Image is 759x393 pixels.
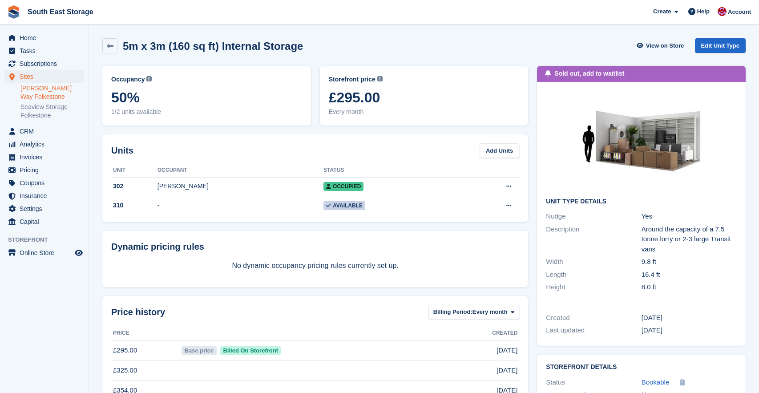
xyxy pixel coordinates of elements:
a: menu [4,164,84,176]
span: CRM [20,125,73,138]
a: Bookable [642,377,670,388]
span: [DATE] [497,365,517,376]
span: Billed On Storefront [220,346,281,355]
span: Analytics [20,138,73,150]
div: Created [546,313,641,323]
td: £325.00 [111,361,180,381]
div: [DATE] [642,313,737,323]
div: 9.8 ft [642,257,737,267]
span: Account [728,8,751,16]
span: Occupancy [111,75,145,84]
div: [DATE] [642,325,737,336]
a: menu [4,57,84,70]
span: [DATE] [497,345,517,356]
img: 135-sqft-unit.jpg [575,91,708,191]
th: Unit [111,163,157,178]
a: menu [4,190,84,202]
div: 310 [111,201,157,210]
div: Height [546,282,641,292]
h2: Unit Type details [546,198,737,205]
img: icon-info-grey-7440780725fd019a000dd9b08b2336e03edf1995a4989e88bcd33f0948082b44.svg [377,76,383,81]
a: South East Storage [24,4,97,19]
span: Pricing [20,164,73,176]
div: Width [546,257,641,267]
img: Roger Norris [718,7,727,16]
span: Tasks [20,45,73,57]
span: Invoices [20,151,73,163]
a: menu [4,45,84,57]
div: Status [546,377,641,388]
a: View on Store [636,38,688,53]
a: Edit Unit Type [695,38,746,53]
span: Create [653,7,671,16]
span: Occupied [323,182,363,191]
img: stora-icon-8386f47178a22dfd0bd8f6a31ec36ba5ce8667c1dd55bd0f319d3a0aa187defe.svg [7,5,20,19]
span: Available [323,201,365,210]
div: [PERSON_NAME] [157,182,323,191]
div: Nudge [546,211,641,222]
span: Coupons [20,177,73,189]
span: Billing Period: [433,308,472,316]
a: Add Units [480,143,519,158]
a: [PERSON_NAME] Way Folkestone [20,84,84,101]
span: Base price [182,346,217,355]
span: Insurance [20,190,73,202]
th: Price [111,326,180,340]
span: 50% [111,89,302,105]
span: Online Store [20,247,73,259]
div: Description [546,224,641,255]
div: Yes [642,211,737,222]
span: £295.00 [329,89,520,105]
span: Capital [20,215,73,228]
span: Help [697,7,710,16]
button: Billing Period: Every month [428,305,520,320]
h2: Units [111,144,133,157]
a: menu [4,125,84,138]
a: menu [4,70,84,83]
th: Occupant [157,163,323,178]
div: Last updated [546,325,641,336]
a: menu [4,151,84,163]
span: Every month [329,107,520,117]
p: No dynamic occupancy pricing rules currently set up. [111,260,519,271]
div: Dynamic pricing rules [111,240,519,253]
a: menu [4,138,84,150]
span: 1/2 units available [111,107,302,117]
span: View on Store [646,41,684,50]
span: Created [492,329,517,337]
a: menu [4,203,84,215]
div: 302 [111,182,157,191]
span: Home [20,32,73,44]
div: Around the capacity of a 7.5 tonne lorry or 2-3 large Transit vans [642,224,737,255]
a: menu [4,247,84,259]
span: Every month [472,308,508,316]
span: Settings [20,203,73,215]
img: icon-info-grey-7440780725fd019a000dd9b08b2336e03edf1995a4989e88bcd33f0948082b44.svg [146,76,152,81]
h2: Storefront Details [546,364,737,371]
th: Status [323,163,459,178]
td: £295.00 [111,340,180,361]
td: - [157,196,323,215]
a: menu [4,177,84,189]
span: Storefront price [329,75,375,84]
div: Length [546,270,641,280]
div: Sold out, add to waitlist [554,69,624,78]
span: Price history [111,305,165,319]
a: menu [4,215,84,228]
div: 8.0 ft [642,282,737,292]
span: Storefront [8,235,89,244]
a: menu [4,32,84,44]
span: Subscriptions [20,57,73,70]
a: Seaview Storage Folkestone [20,103,84,120]
a: Preview store [73,247,84,258]
h2: 5m x 3m (160 sq ft) Internal Storage [123,40,303,52]
span: Sites [20,70,73,83]
div: 16.4 ft [642,270,737,280]
span: Bookable [642,378,670,386]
